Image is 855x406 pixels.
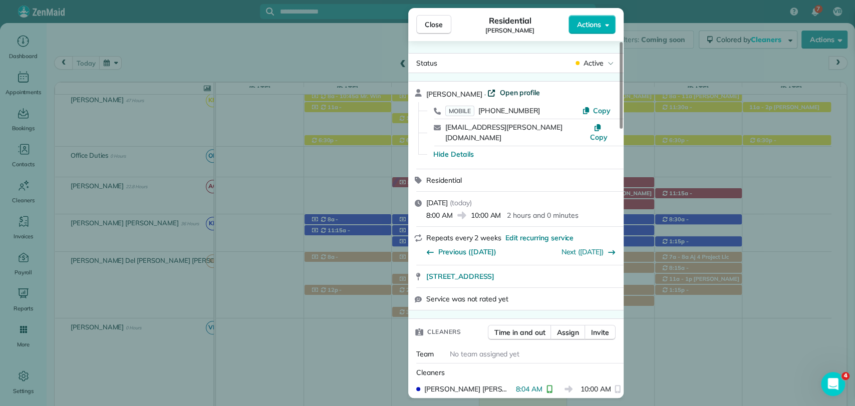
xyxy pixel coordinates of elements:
[821,372,845,396] iframe: Intercom live chat
[494,327,545,337] span: Time in and out
[438,247,496,257] span: Previous ([DATE])
[426,176,462,185] span: Residential
[426,198,448,207] span: [DATE]
[416,349,434,358] span: Team
[581,384,611,394] span: 10:00 AM
[426,210,453,220] span: 8:00 AM
[582,106,611,116] button: Copy
[585,325,616,340] button: Invite
[425,20,443,30] span: Close
[591,327,609,337] span: Invite
[426,294,508,304] span: Service was not rated yet
[584,58,604,68] span: Active
[416,368,445,377] span: Cleaners
[561,247,604,256] a: Next ([DATE])
[487,88,540,98] a: Open profile
[482,90,488,98] span: ·
[450,198,472,207] span: ( today )
[445,123,562,142] a: [EMAIL_ADDRESS][PERSON_NAME][DOMAIN_NAME]
[587,122,611,142] button: Copy
[507,210,578,220] p: 2 hours and 0 minutes
[561,247,616,257] button: Next ([DATE])
[516,384,542,394] span: 8:04 AM
[593,106,611,115] span: Copy
[488,325,551,340] button: Time in and out
[426,271,494,281] span: [STREET_ADDRESS]
[489,15,531,27] span: Residential
[478,106,540,115] span: [PHONE_NUMBER]
[499,88,540,98] span: Open profile
[433,149,474,159] button: Hide Details
[426,271,618,281] a: [STREET_ADDRESS]
[416,59,437,68] span: Status
[485,27,534,35] span: [PERSON_NAME]
[450,349,519,358] span: No team assigned yet
[550,325,586,340] button: Assign
[445,106,540,116] a: MOBILE[PHONE_NUMBER]
[424,384,512,394] span: [PERSON_NAME] [PERSON_NAME]
[426,247,496,257] button: Previous ([DATE])
[577,20,601,30] span: Actions
[841,372,849,380] span: 4
[557,327,579,337] span: Assign
[590,133,608,142] span: Copy
[416,15,451,34] button: Close
[471,210,501,220] span: 10:00 AM
[427,327,461,337] span: Cleaners
[426,233,501,242] span: Repeats every 2 weeks
[445,106,474,116] span: MOBILE
[426,90,482,99] span: [PERSON_NAME]
[505,233,574,243] span: Edit recurring service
